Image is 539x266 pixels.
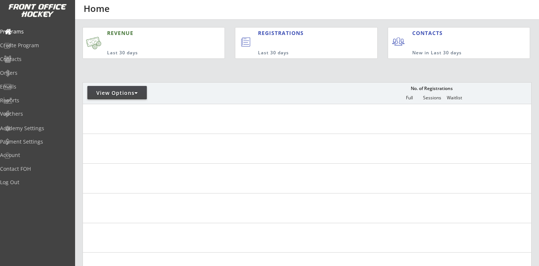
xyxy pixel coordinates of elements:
div: View Options [87,89,147,97]
div: Waitlist [443,95,465,100]
div: Last 30 days [107,50,190,56]
div: New in Last 30 days [412,50,495,56]
div: Full [398,95,420,100]
div: No. of Registrations [409,86,455,91]
div: REGISTRATIONS [258,29,344,37]
div: Last 30 days [258,50,346,56]
div: Sessions [421,95,443,100]
div: REVENUE [107,29,190,37]
div: CONTACTS [412,29,446,37]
